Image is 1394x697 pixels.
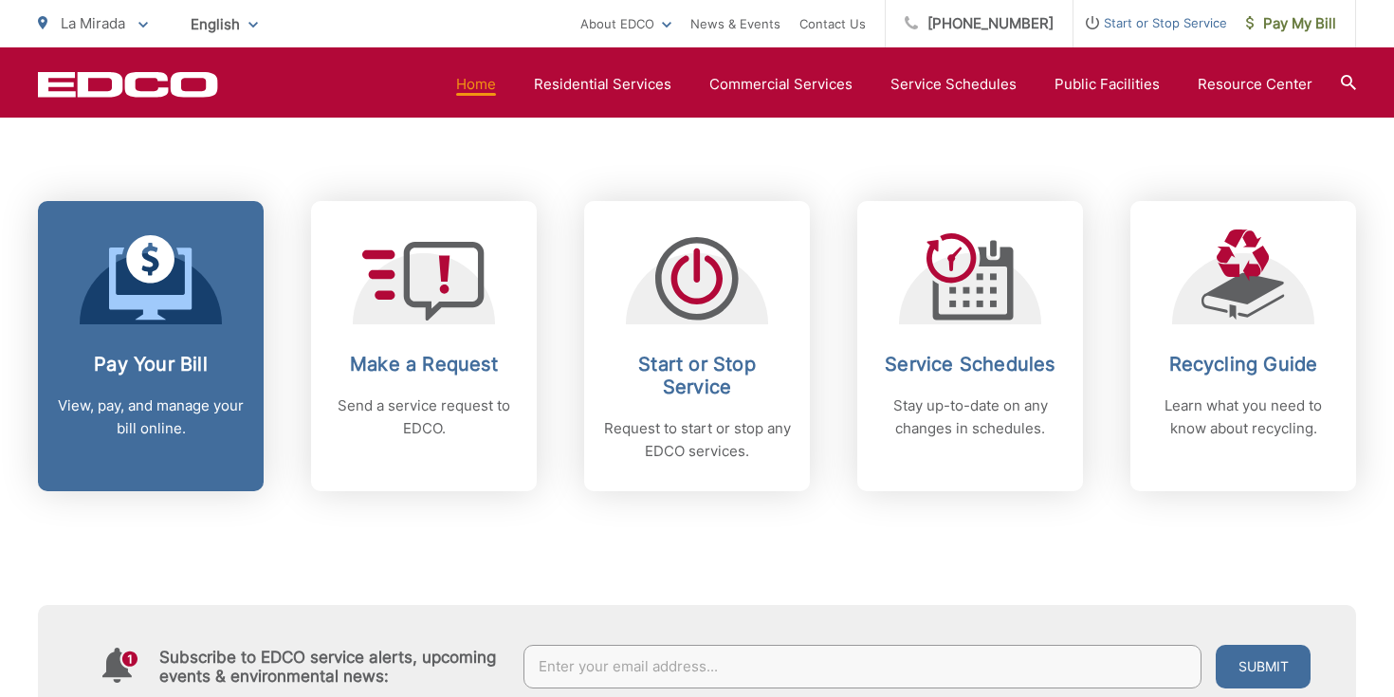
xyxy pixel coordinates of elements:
p: Send a service request to EDCO. [330,394,518,440]
h2: Make a Request [330,353,518,376]
a: Make a Request Send a service request to EDCO. [311,201,537,491]
a: About EDCO [580,12,671,35]
h2: Recycling Guide [1149,353,1337,376]
a: Public Facilities [1055,73,1160,96]
p: View, pay, and manage your bill online. [57,394,245,440]
h2: Service Schedules [876,353,1064,376]
a: Service Schedules [890,73,1017,96]
button: Submit [1216,645,1311,688]
a: Home [456,73,496,96]
a: Commercial Services [709,73,853,96]
a: News & Events [690,12,780,35]
p: Stay up-to-date on any changes in schedules. [876,394,1064,440]
p: Request to start or stop any EDCO services. [603,417,791,463]
a: Contact Us [799,12,866,35]
input: Enter your email address... [523,645,1202,688]
p: Learn what you need to know about recycling. [1149,394,1337,440]
h2: Start or Stop Service [603,353,791,398]
span: English [176,8,272,41]
a: EDCD logo. Return to the homepage. [38,71,218,98]
span: La Mirada [61,14,125,32]
h2: Pay Your Bill [57,353,245,376]
a: Service Schedules Stay up-to-date on any changes in schedules. [857,201,1083,491]
a: Resource Center [1198,73,1312,96]
h4: Subscribe to EDCO service alerts, upcoming events & environmental news: [159,648,504,686]
a: Residential Services [534,73,671,96]
a: Pay Your Bill View, pay, and manage your bill online. [38,201,264,491]
span: Pay My Bill [1246,12,1336,35]
a: Recycling Guide Learn what you need to know about recycling. [1130,201,1356,491]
